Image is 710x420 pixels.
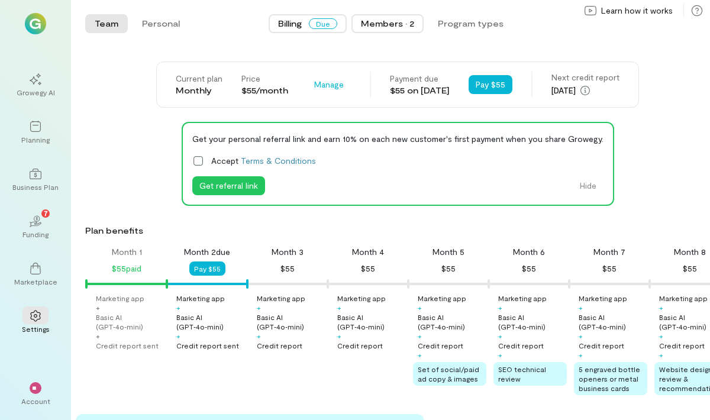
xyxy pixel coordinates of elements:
div: Month 4 [352,246,384,258]
span: Set of social/paid ad copy & images [418,365,479,383]
div: + [579,331,583,341]
span: 5 engraved bottle openers or metal business cards [579,365,640,392]
div: Marketing app [498,293,547,303]
div: Members · 2 [361,18,414,30]
button: Pay $55 [189,261,225,276]
span: Accept [211,154,316,167]
div: + [659,350,663,360]
div: Credit report [498,341,544,350]
span: SEO technical review [498,365,546,383]
div: + [418,303,422,312]
div: $55 [602,261,617,276]
div: Plan benefits [85,225,705,237]
div: + [498,303,502,312]
span: Learn how it works [601,5,673,17]
div: + [498,350,502,360]
div: Get your personal referral link and earn 10% on each new customer's first payment when you share ... [192,133,603,145]
div: $55 [522,261,536,276]
span: 7 [44,208,48,218]
a: Terms & Conditions [241,156,316,166]
div: Basic AI (GPT‑4o‑mini) [96,312,164,331]
a: Planning [14,111,57,154]
div: + [176,303,180,312]
div: Marketing app [176,293,225,303]
div: + [96,331,100,341]
div: + [176,331,180,341]
div: Basic AI (GPT‑4o‑mini) [257,312,325,331]
div: Marketing app [418,293,466,303]
div: Growegy AI [17,88,55,97]
div: $55 [683,261,697,276]
div: Credit report sent [96,341,159,350]
div: $55 [361,261,375,276]
div: Planning [21,135,50,144]
div: Marketing app [257,293,305,303]
div: Credit report [337,341,383,350]
span: Manage [314,79,344,91]
button: Program types [428,14,513,33]
button: Members · 2 [351,14,424,33]
button: BillingDue [269,14,347,33]
div: Marketing app [337,293,386,303]
div: $55 [280,261,295,276]
div: + [96,303,100,312]
div: Marketing app [96,293,144,303]
div: + [418,350,422,360]
div: Credit report [579,341,624,350]
a: Marketplace [14,253,57,296]
button: Pay $55 [469,75,512,94]
button: Hide [573,176,603,195]
div: Month 7 [593,246,625,258]
div: Month 3 [272,246,304,258]
div: Basic AI (GPT‑4o‑mini) [337,312,406,331]
div: + [579,303,583,312]
div: Payment due [390,73,450,85]
div: + [337,331,341,341]
div: + [659,331,663,341]
div: Month 5 [433,246,464,258]
div: Price [241,73,288,85]
div: Credit report [659,341,705,350]
div: Month 2 due [184,246,230,258]
span: Billing [278,18,302,30]
div: + [498,331,502,341]
div: + [418,331,422,341]
div: Credit report [418,341,463,350]
div: Business Plan [12,182,59,192]
div: Month 8 [674,246,706,258]
div: $55 paid [112,261,141,276]
div: + [659,303,663,312]
div: + [257,331,261,341]
span: Due [309,18,337,29]
div: $55 on [DATE] [390,85,450,96]
a: Funding [14,206,57,248]
a: Growegy AI [14,64,57,106]
div: Account [21,396,50,406]
button: Manage [307,75,351,94]
div: + [257,303,261,312]
div: [DATE] [551,83,619,98]
div: Marketplace [14,277,57,286]
div: Current plan [176,73,222,85]
div: Credit report [257,341,302,350]
div: Basic AI (GPT‑4o‑mini) [498,312,567,331]
div: Month 6 [513,246,545,258]
div: Basic AI (GPT‑4o‑mini) [176,312,245,331]
div: Month 1 [112,246,142,258]
div: Marketing app [579,293,627,303]
div: Marketing app [659,293,708,303]
div: $55/month [241,85,288,96]
div: $55 [441,261,456,276]
a: Settings [14,301,57,343]
div: Next credit report [551,72,619,83]
div: + [337,303,341,312]
button: Personal [133,14,189,33]
div: Settings [22,324,50,334]
div: Basic AI (GPT‑4o‑mini) [579,312,647,331]
div: + [579,350,583,360]
div: Credit report sent [176,341,239,350]
button: Get referral link [192,176,265,195]
div: Funding [22,230,49,239]
div: Monthly [176,85,222,96]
